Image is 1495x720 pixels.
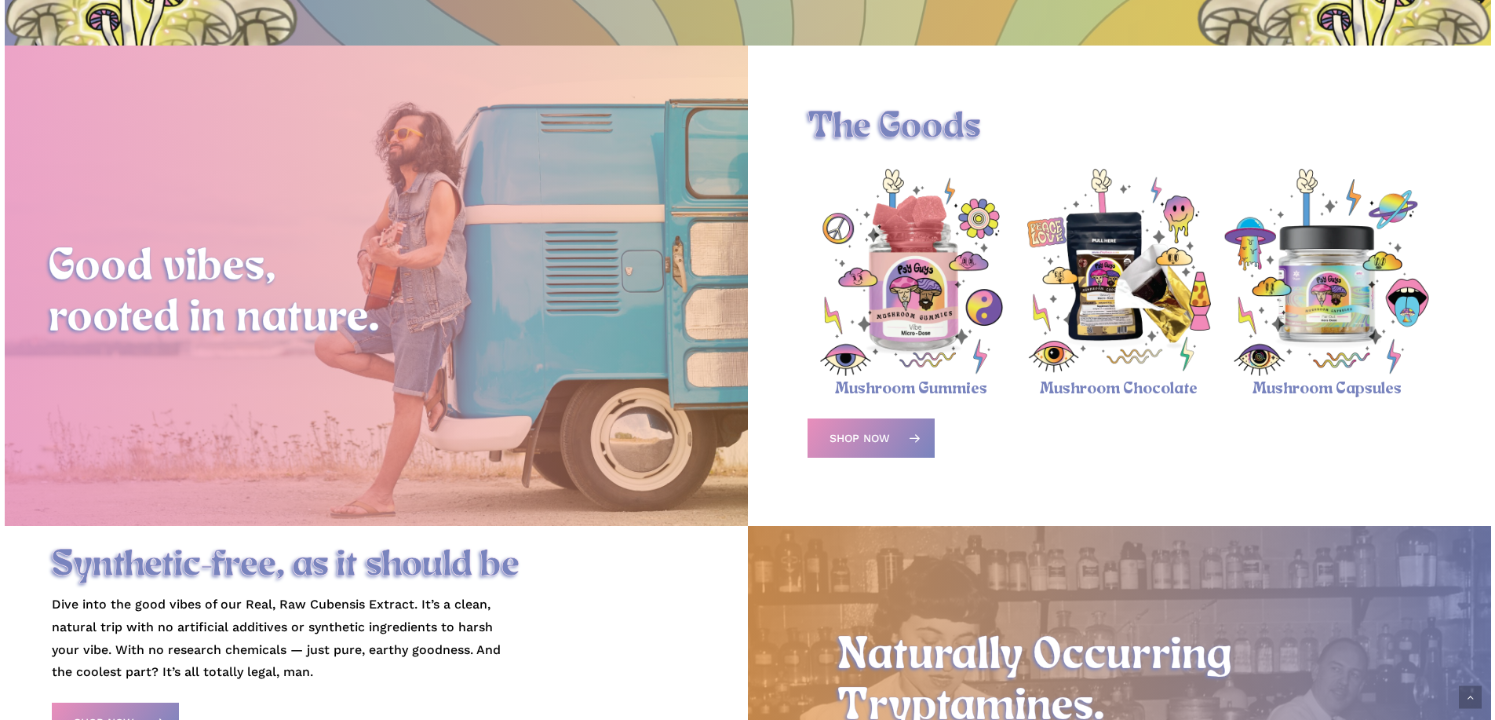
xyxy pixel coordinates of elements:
[52,594,523,684] p: Dive into the good vibes of our Real, Raw Cubensis Extract. It’s a clean, natural trip with no ar...
[808,106,1431,150] h1: The Goods
[52,546,520,586] span: Synthetic-free, as it should be
[1016,169,1223,377] img: Psy Guys mushroom chocolate packaging with psychedelic designs.
[1253,380,1402,398] a: Mushroom Capsules
[1459,686,1482,709] a: Back to top
[830,430,890,446] span: Shop Now
[1223,169,1431,377] a: Magic Mushroom Capsules
[808,169,1016,377] a: Psychedelic Mushroom Gummies
[808,169,1016,377] img: Psychedelic mushroom gummies with vibrant icons and symbols.
[1223,169,1431,377] img: Psychedelic mushroom capsules with colorful illustrations.
[808,418,935,458] a: Shop Now
[835,380,987,398] a: Mushroom Gummies
[49,243,702,345] h2: Good vibes, rooted in nature.
[1016,169,1223,377] a: Magic Mushroom Chocolate Bar
[1040,380,1198,398] a: Mushroom Chocolate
